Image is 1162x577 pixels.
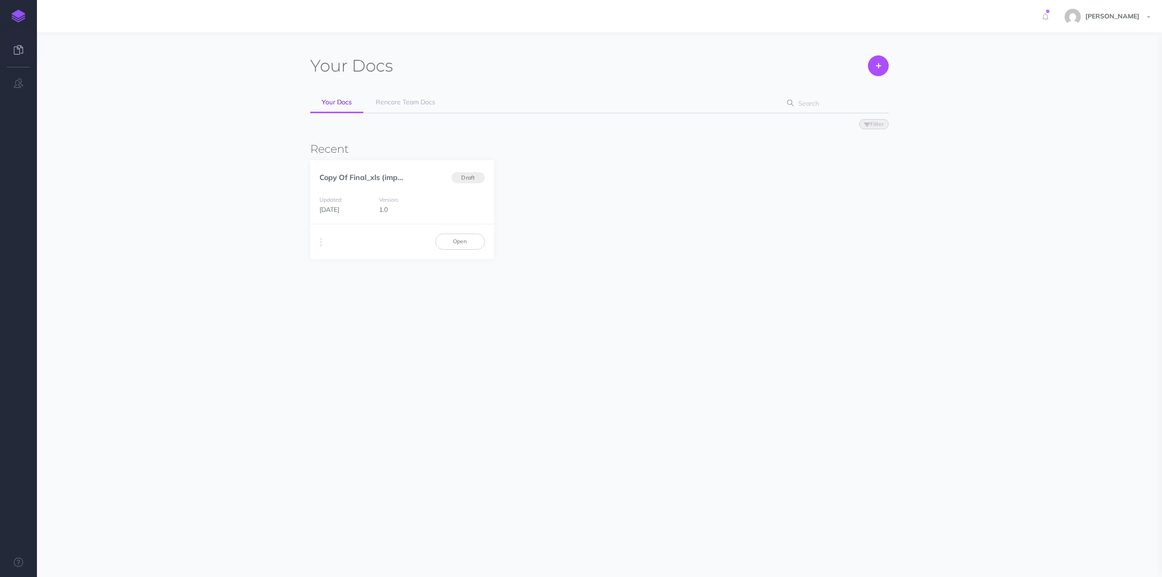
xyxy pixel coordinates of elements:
[310,92,363,113] a: Your Docs
[435,234,485,249] a: Open
[379,205,388,214] span: 1.0
[379,196,399,203] small: Version:
[319,205,339,214] span: [DATE]
[1065,9,1081,25] img: 144ae60c011ffeabe18c6ddfbe14a5c9.jpg
[322,98,352,106] span: Your Docs
[376,98,435,106] span: Rencore Team Docs
[795,95,874,112] input: Search
[859,119,889,129] button: Filter
[319,173,403,182] a: Copy Of Final_xls (imp...
[310,55,348,76] span: Your
[320,236,322,249] i: More actions
[319,196,343,203] small: Updated:
[364,92,447,113] a: Rencore Team Docs
[310,143,889,155] h3: Recent
[310,55,393,76] h1: Docs
[12,10,25,23] img: logo-mark.svg
[1081,12,1144,20] span: [PERSON_NAME]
